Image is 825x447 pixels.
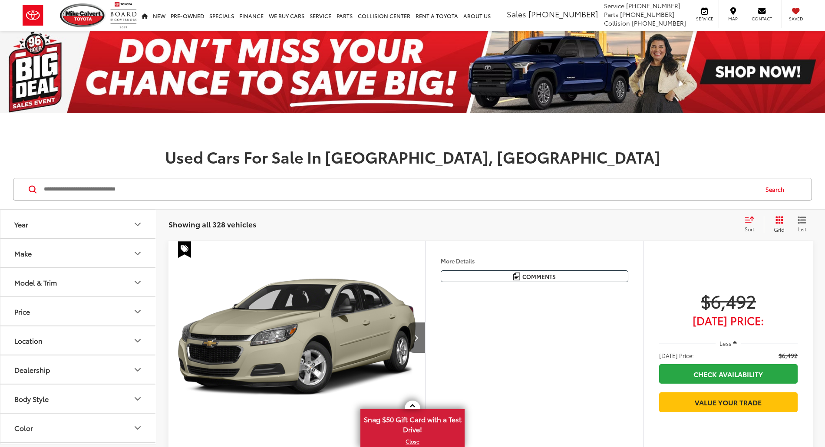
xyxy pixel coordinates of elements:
[786,16,805,22] span: Saved
[178,241,191,258] span: Special
[626,1,680,10] span: [PHONE_NUMBER]
[752,16,772,22] span: Contact
[0,355,157,384] button: DealershipDealership
[0,385,157,413] button: Body StyleBody Style
[14,249,32,257] div: Make
[14,336,43,345] div: Location
[0,239,157,267] button: MakeMake
[528,8,598,20] span: [PHONE_NUMBER]
[132,219,143,230] div: Year
[779,351,798,360] span: $6,492
[0,326,157,355] button: LocationLocation
[604,1,624,10] span: Service
[0,210,157,238] button: YearYear
[361,410,464,437] span: Snag $50 Gift Card with a Test Drive!
[604,19,630,27] span: Collision
[522,273,556,281] span: Comments
[441,258,628,264] h4: More Details
[757,178,797,200] button: Search
[659,290,798,312] span: $6,492
[14,307,30,316] div: Price
[716,335,742,351] button: Less
[764,216,791,233] button: Grid View
[132,306,143,317] div: Price
[659,392,798,412] a: Value Your Trade
[723,16,742,22] span: Map
[43,179,757,200] input: Search by Make, Model, or Keyword
[14,394,49,403] div: Body Style
[632,19,686,27] span: [PHONE_NUMBER]
[14,424,33,432] div: Color
[132,394,143,404] div: Body Style
[132,365,143,375] div: Dealership
[168,241,426,434] div: 2014 Chevrolet Malibu LT 2LT 0
[132,335,143,346] div: Location
[740,216,764,233] button: Select sort value
[14,220,28,228] div: Year
[14,278,57,286] div: Model & Trim
[408,322,425,353] button: Next image
[659,351,694,360] span: [DATE] Price:
[132,248,143,259] div: Make
[659,364,798,384] a: Check Availability
[798,225,806,233] span: List
[14,365,50,374] div: Dealership
[132,277,143,288] div: Model & Trim
[745,225,754,233] span: Sort
[719,339,731,347] span: Less
[791,216,813,233] button: List View
[659,316,798,325] span: [DATE] Price:
[441,270,628,282] button: Comments
[60,3,106,27] img: Mike Calvert Toyota
[620,10,674,19] span: [PHONE_NUMBER]
[168,241,426,434] a: 2014 Chevrolet Malibu LT 2LT2014 Chevrolet Malibu LT 2LT2014 Chevrolet Malibu LT 2LT2014 Chevrole...
[507,8,526,20] span: Sales
[0,297,157,325] button: PricePrice
[0,414,157,442] button: ColorColor
[695,16,714,22] span: Service
[132,423,143,433] div: Color
[774,226,785,233] span: Grid
[604,10,618,19] span: Parts
[513,273,520,280] img: Comments
[0,268,157,296] button: Model & TrimModel & Trim
[168,219,256,229] span: Showing all 328 vehicles
[168,241,426,434] img: 2014 Chevrolet Malibu LT 2LT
